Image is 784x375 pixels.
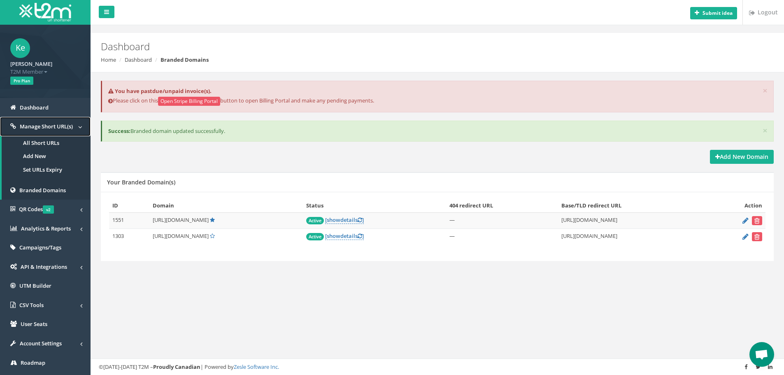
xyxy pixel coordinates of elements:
[125,56,152,63] a: Dashboard
[2,136,91,150] a: All Short URLs
[690,7,737,19] button: Submit idea
[19,282,51,289] span: UTM Builder
[2,149,91,163] a: Add New
[153,216,209,224] span: [URL][DOMAIN_NAME]
[19,244,61,251] span: Campaigns/Tags
[210,232,215,240] a: Set Default
[707,198,765,213] th: Action
[710,150,774,164] a: Add New Domain
[101,121,774,142] div: Branded domain updated successfully.
[21,225,71,232] span: Analytics & Reports
[153,232,209,240] span: [URL][DOMAIN_NAME]
[115,87,212,95] strong: You have pastdue/unpaid invoice(s).
[20,104,49,111] span: Dashboard
[234,363,279,370] a: Zesle Software Inc.
[149,198,303,213] th: Domain
[153,363,200,370] strong: Proudly Canadian
[558,213,707,229] td: [URL][DOMAIN_NAME]
[558,198,707,213] th: Base/TLD redirect URL
[19,205,54,213] span: QR Codes
[763,86,768,95] button: ×
[763,126,768,135] button: ×
[327,232,340,240] span: show
[109,198,149,213] th: ID
[101,81,774,113] div: Please click on this button to open Billing Portal and make any pending payments.
[99,363,776,371] div: ©[DATE]-[DATE] T2M – | Powered by
[20,123,73,130] span: Manage Short URL(s)
[703,9,733,16] b: Submit idea
[10,77,33,85] span: Pro Plan
[19,301,44,309] span: CSV Tools
[715,153,768,161] strong: Add New Domain
[101,41,660,52] h2: Dashboard
[325,216,364,224] a: [showdetails]
[2,163,91,177] a: Set URLs Expiry
[306,233,324,240] span: Active
[749,342,774,367] div: Open chat
[210,216,215,224] a: Default
[21,320,47,328] span: User Seats
[558,229,707,245] td: [URL][DOMAIN_NAME]
[19,186,66,194] span: Branded Domains
[21,263,67,270] span: API & Integrations
[446,229,558,245] td: —
[109,213,149,229] td: 1551
[161,56,209,63] strong: Branded Domains
[325,232,364,240] a: [showdetails]
[109,229,149,245] td: 1303
[107,179,175,185] h5: Your Branded Domain(s)
[303,198,446,213] th: Status
[10,58,80,75] a: [PERSON_NAME] T2M Member
[446,213,558,229] td: —
[43,205,54,214] span: v2
[10,68,80,76] span: T2M Member
[108,127,130,135] b: Success:
[101,56,116,63] a: Home
[306,217,324,224] span: Active
[21,359,45,366] span: Roadmap
[19,3,71,21] img: T2M
[446,198,558,213] th: 404 redirect URL
[20,340,62,347] span: Account Settings
[10,60,52,68] strong: [PERSON_NAME]
[10,38,30,58] span: Ke
[158,97,220,106] button: Open Stripe Billing Portal
[327,216,340,224] span: show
